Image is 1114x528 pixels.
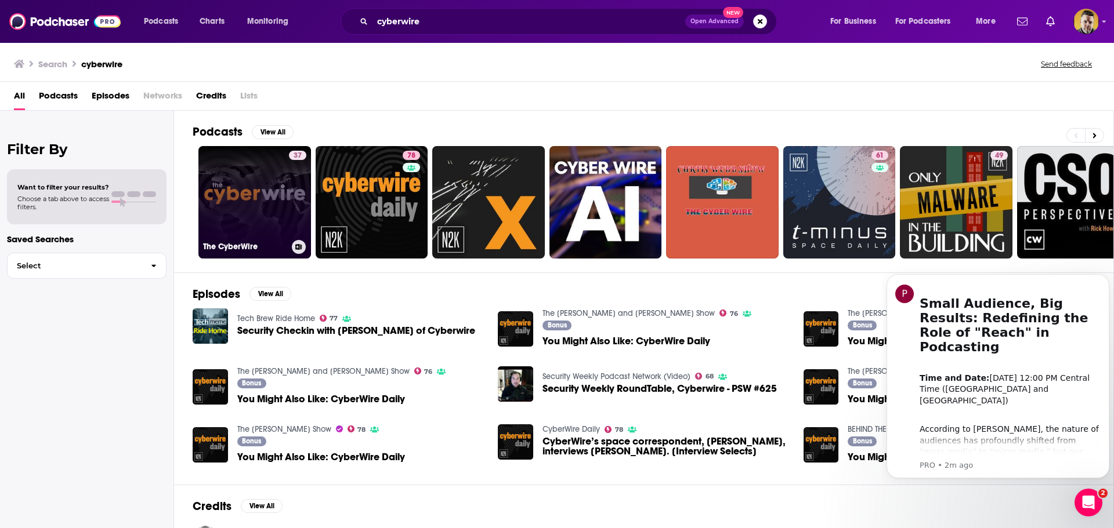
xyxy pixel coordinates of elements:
a: Show notifications dropdown [1012,12,1032,31]
span: Charts [200,13,225,30]
a: 61 [783,146,896,258]
a: PodcastsView All [193,125,294,139]
span: For Podcasters [895,13,951,30]
a: BEHIND THE VELVET ROPE [848,424,934,434]
span: Logged in as JohnMoore [1073,9,1099,34]
a: You Might Also Like: CyberWire Daily [848,452,1015,462]
span: New [723,7,744,18]
a: 68 [695,373,714,380]
button: View All [241,499,283,513]
img: Security Weekly RoundTable, Cyberwire - PSW #625 [498,366,533,402]
span: You Might Also Like: CyberWire Daily [542,336,710,346]
a: The Adam and Dr. Drew Show [237,366,410,376]
a: Security Checkin with Dave Bittner of Cyberwire [237,326,475,336]
h3: The CyberWire [203,242,287,252]
img: You Might Also Like: CyberWire Daily [804,311,839,347]
a: The Rich Eisen Show [848,366,942,376]
span: 76 [424,369,432,374]
iframe: Intercom live chat [1075,489,1102,516]
a: You Might Also Like: CyberWire Daily [804,369,839,405]
button: View All [249,287,291,301]
a: 78 [316,146,428,258]
span: For Business [830,13,876,30]
a: 76 [414,367,433,374]
button: Select [7,253,167,279]
a: 77 [320,315,338,322]
img: You Might Also Like: CyberWire Daily [193,427,228,463]
button: open menu [968,12,1010,31]
button: View All [252,125,294,139]
a: Security Weekly Podcast Network (Video) [542,372,690,381]
span: Bonus [853,322,872,329]
a: 78 [348,425,366,432]
a: Episodes [92,86,129,110]
span: Bonus [548,322,567,329]
a: Podchaser - Follow, Share and Rate Podcasts [9,10,121,32]
div: Search podcasts, credits, & more... [352,8,788,35]
a: 37 [289,151,306,160]
input: Search podcasts, credits, & more... [372,12,685,31]
a: CyberWire’s space correspondent, Maria Varmazis, interviews Anthony Colangelo. [Interview Selects] [542,436,790,456]
span: All [14,86,25,110]
a: The Rich Eisen Show [237,424,331,434]
img: Security Checkin with Dave Bittner of Cyberwire [193,308,228,344]
span: 68 [706,374,714,379]
a: 37The CyberWire [198,146,311,258]
img: CyberWire’s space correspondent, Maria Varmazis, interviews Anthony Colangelo. [Interview Selects] [498,424,533,460]
span: 78 [407,150,415,162]
span: 2 [1098,489,1108,498]
a: 49 [900,146,1012,258]
a: Security Weekly RoundTable, Cyberwire - PSW #625 [542,384,777,394]
a: Podcasts [39,86,78,110]
span: Bonus [853,438,872,445]
a: You Might Also Like: CyberWire Daily [237,394,405,404]
button: open menu [239,12,303,31]
a: CreditsView All [193,499,283,514]
span: Select [8,262,142,270]
button: open menu [822,12,891,31]
a: CyberWire Daily [542,424,600,434]
a: The Adam and Dr. Drew Show [542,308,715,318]
a: The Adam and Dr. Drew Show [848,308,1020,318]
span: 76 [730,311,738,316]
img: You Might Also Like: CyberWire Daily [498,311,533,347]
h3: cyberwire [81,59,122,70]
a: Credits [196,86,226,110]
h2: Episodes [193,287,240,301]
button: open menu [888,12,968,31]
p: Saved Searches [7,234,167,245]
iframe: Intercom notifications message [882,264,1114,485]
img: You Might Also Like: CyberWire Daily [804,427,839,463]
button: open menu [136,12,193,31]
span: Podcasts [144,13,178,30]
span: 78 [615,427,623,432]
span: Open Advanced [690,19,739,24]
img: You Might Also Like: CyberWire Daily [193,369,228,405]
button: Send feedback [1037,59,1095,69]
a: Tech Brew Ride Home [237,314,315,323]
span: 37 [294,150,302,162]
span: Security Checkin with [PERSON_NAME] of Cyberwire [237,326,475,336]
a: 61 [871,151,888,160]
span: Want to filter your results? [17,183,109,191]
a: You Might Also Like: CyberWire Daily [848,394,1015,404]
